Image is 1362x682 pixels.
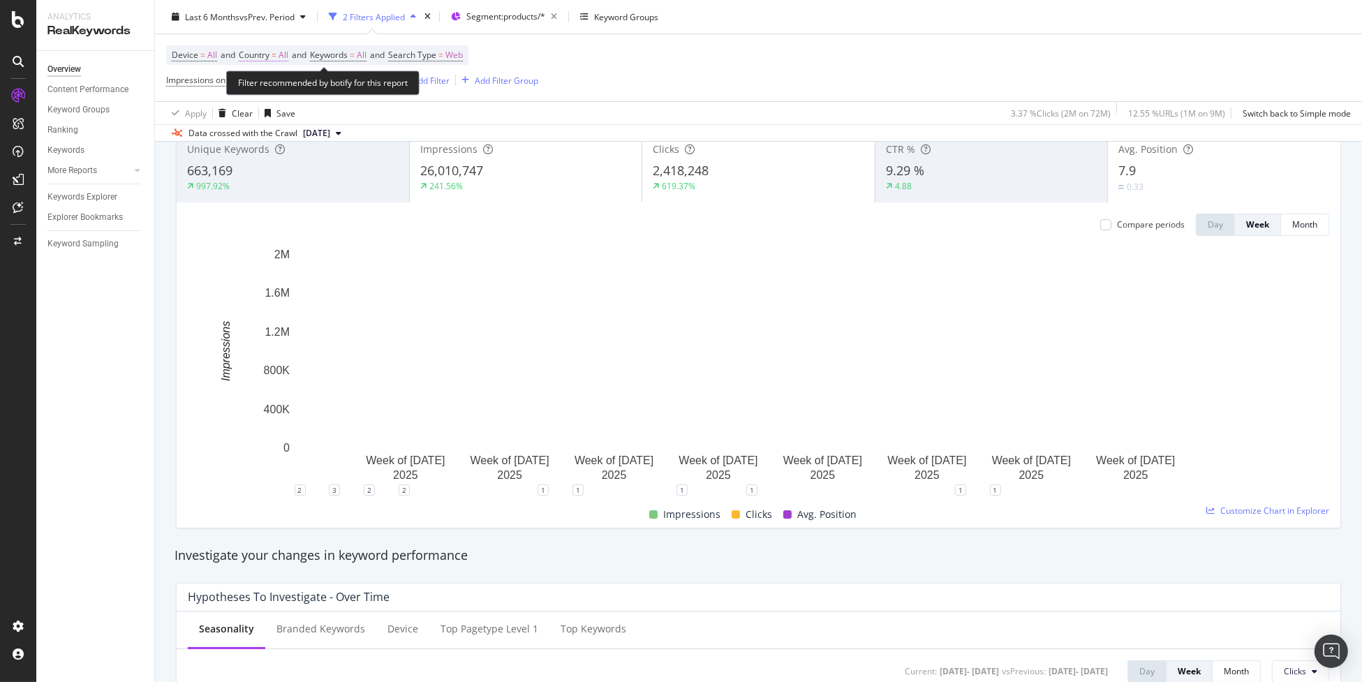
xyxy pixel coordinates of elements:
[992,455,1071,467] text: Week of [DATE]
[297,125,347,142] button: [DATE]
[429,180,463,192] div: 241.56%
[187,142,269,156] span: Unique Keywords
[915,470,940,482] text: 2025
[185,107,207,119] div: Apply
[47,190,117,205] div: Keywords Explorer
[393,470,418,482] text: 2025
[213,102,253,124] button: Clear
[783,455,862,467] text: Week of [DATE]
[370,49,385,61] span: and
[1243,107,1351,119] div: Switch back to Simple mode
[187,162,232,179] span: 663,169
[594,10,658,22] div: Keyword Groups
[47,163,131,178] a: More Reports
[990,484,1001,496] div: 1
[388,49,436,61] span: Search Type
[445,45,463,65] span: Web
[1284,665,1306,677] span: Clicks
[264,364,290,376] text: 800K
[955,484,966,496] div: 1
[220,321,232,381] text: Impressions
[239,10,295,22] span: vs Prev. Period
[265,287,290,299] text: 1.6M
[706,470,731,482] text: 2025
[272,49,276,61] span: =
[1096,455,1175,467] text: Week of [DATE]
[746,484,757,496] div: 1
[561,622,626,636] div: Top Keywords
[343,10,405,22] div: 2 Filters Applied
[445,6,563,28] button: Segment:products/*
[329,484,340,496] div: 3
[676,484,688,496] div: 1
[47,123,78,138] div: Ranking
[653,142,679,156] span: Clicks
[1281,214,1329,236] button: Month
[940,665,999,677] div: [DATE] - [DATE]
[185,10,239,22] span: Last 6 Months
[259,102,295,124] button: Save
[575,6,664,28] button: Keyword Groups
[221,49,235,61] span: and
[1118,185,1124,189] img: Equal
[226,71,420,95] div: Filter recommended by botify for this report
[1002,665,1046,677] div: vs Previous :
[1208,218,1223,230] div: Day
[283,442,290,454] text: 0
[466,10,545,22] span: Segment: products/*
[413,74,450,86] div: Add Filter
[279,45,288,65] span: All
[1011,107,1111,119] div: 3.37 % Clicks ( 2M on 72M )
[905,665,937,677] div: Current:
[276,622,365,636] div: Branded Keywords
[47,143,145,158] a: Keywords
[1178,665,1201,677] div: Week
[47,11,143,23] div: Analytics
[438,49,443,61] span: =
[886,142,915,156] span: CTR %
[1118,162,1136,179] span: 7.9
[47,62,145,77] a: Overview
[207,45,217,65] span: All
[1117,218,1185,230] div: Compare periods
[1019,470,1044,482] text: 2025
[456,72,538,89] button: Add Filter Group
[810,470,836,482] text: 2025
[1139,665,1155,677] div: Day
[175,547,1342,565] div: Investigate your changes in keyword performance
[47,143,84,158] div: Keywords
[1220,505,1329,517] span: Customize Chart in Explorer
[1246,218,1269,230] div: Week
[471,455,549,467] text: Week of [DATE]
[47,123,145,138] a: Ranking
[497,470,522,482] text: 2025
[1315,635,1348,668] div: Open Intercom Messenger
[166,102,207,124] button: Apply
[47,237,145,251] a: Keyword Sampling
[196,180,230,192] div: 997.92%
[422,10,434,24] div: times
[1196,214,1235,236] button: Day
[420,142,478,156] span: Impressions
[239,49,269,61] span: Country
[188,247,1319,490] svg: A chart.
[1049,665,1108,677] div: [DATE] - [DATE]
[47,210,123,225] div: Explorer Bookmarks
[188,590,390,604] div: Hypotheses to Investigate - Over Time
[475,74,538,86] div: Add Filter Group
[200,49,205,61] span: =
[276,107,295,119] div: Save
[232,107,253,119] div: Clear
[310,49,348,61] span: Keywords
[47,23,143,39] div: RealKeywords
[1206,505,1329,517] a: Customize Chart in Explorer
[47,82,128,97] div: Content Performance
[357,45,367,65] span: All
[366,455,445,467] text: Week of [DATE]
[47,103,110,117] div: Keyword Groups
[572,484,584,496] div: 1
[746,506,772,523] span: Clicks
[166,74,363,86] span: Impressions on Merchant listing On Current Period
[47,103,145,117] a: Keyword Groups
